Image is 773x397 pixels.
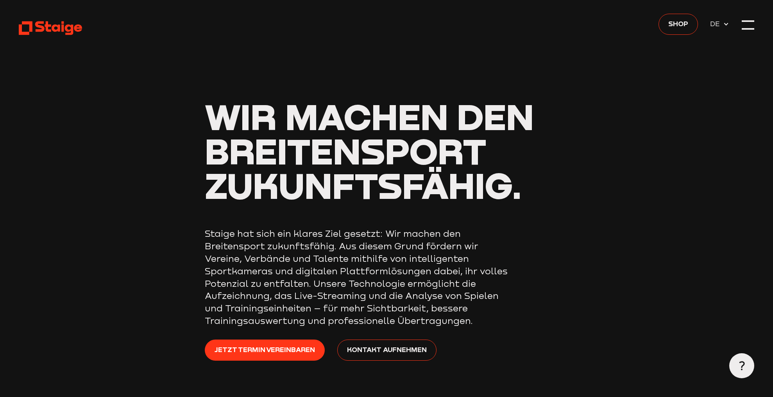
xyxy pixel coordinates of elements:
a: Shop [658,14,698,35]
p: Staige hat sich ein klares Ziel gesetzt: Wir machen den Breitensport zukunftsfähig. Aus diesem Gr... [205,227,517,327]
span: Wir machen den Breitensport zukunftsfähig. [205,95,534,207]
span: Kontakt aufnehmen [347,344,427,355]
span: Jetzt Termin vereinbaren [215,344,315,355]
span: Shop [668,18,688,29]
a: Kontakt aufnehmen [337,340,437,361]
span: DE [710,18,723,29]
a: Jetzt Termin vereinbaren [205,340,325,361]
